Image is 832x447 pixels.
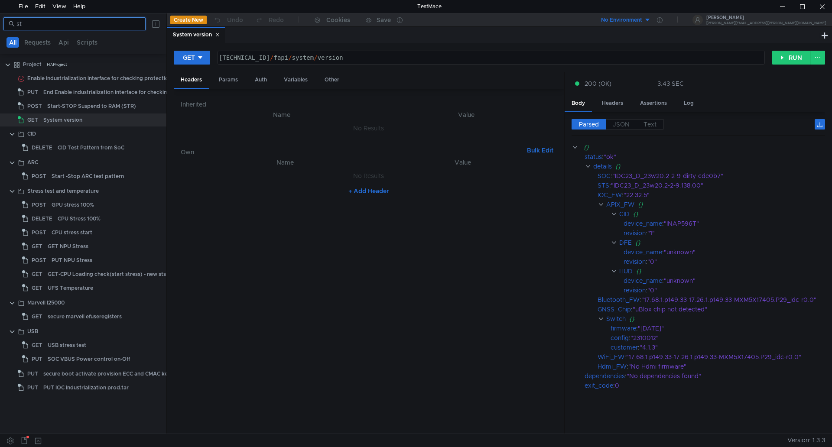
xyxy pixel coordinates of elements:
div: : [624,247,829,257]
button: No Environment [591,13,651,27]
div: : [611,343,829,352]
div: "No Hdmi firmware" [628,362,819,371]
div: {} [615,162,818,171]
div: CID [619,209,630,219]
nz-embed-empty: No Results [353,172,384,180]
div: Headers [174,72,209,89]
h6: Inherited [181,99,557,110]
div: Bluetooth_FW [598,295,640,304]
button: + Add Header [345,186,393,196]
div: : [585,381,829,390]
div: revision [624,285,646,295]
span: JSON [613,120,630,128]
div: Switch [606,314,626,324]
div: GET [183,53,195,62]
span: Version: 1.3.3 [787,434,825,447]
span: POST [27,100,42,113]
h6: Own [181,147,523,157]
div: "INAP596T" [664,219,819,228]
div: Enable industrialization interface for checking protection [27,72,172,85]
div: revision [624,257,646,266]
div: firmware [611,324,636,333]
nz-embed-empty: No Results [353,124,384,132]
div: No Environment [601,16,642,24]
div: customer [611,343,638,352]
span: POST [32,170,46,183]
div: : [598,181,829,190]
div: End Enable industrialization interface for checking protection [43,86,199,99]
span: POST [32,226,46,239]
div: : [598,190,829,200]
span: POST [32,198,46,211]
div: device_name [624,219,662,228]
div: Hdmi_FW [598,362,627,371]
span: DELETE [32,141,52,154]
div: GET-CPU Loading check(start stress) - new sts [48,268,166,281]
div: {} [629,314,818,324]
span: GET [27,113,38,126]
div: Marvell I25000 [27,296,65,309]
div: : [598,295,829,304]
div: CPU stress start [52,226,92,239]
div: IOC_FW [598,190,622,200]
div: device_name [624,276,662,285]
button: Redo [249,13,290,26]
div: Cookies [326,15,350,25]
div: USB stress test [48,339,86,352]
span: GET [32,240,42,253]
div: : [611,324,829,333]
div: {} [633,209,818,219]
div: Save [377,17,391,23]
div: {} [638,200,819,209]
div: Log [677,95,701,111]
div: : [624,285,829,295]
div: dependencies [585,371,625,381]
div: Stress test and temperature [27,185,99,198]
div: : [598,304,829,314]
div: revision [624,228,646,238]
div: : [598,171,829,181]
div: CPU Stress 100% [58,212,101,225]
div: "unknown" [664,276,819,285]
div: WiFi_FW [598,352,624,362]
div: {} [635,238,818,247]
div: Project [23,58,42,71]
div: "No dependencies found" [627,371,819,381]
button: Create New [170,16,207,24]
th: Value [376,110,557,120]
div: : [624,276,829,285]
div: config [611,333,629,343]
div: GPU stress 100% [52,198,94,211]
div: ARC [27,156,38,169]
div: Auth [248,72,274,88]
th: Name [188,110,376,120]
div: HUD [619,266,633,276]
div: CID [27,127,36,140]
div: DFE [619,238,632,247]
div: "0" [647,257,819,266]
div: USB [27,325,38,338]
span: PUT [27,86,38,99]
div: GNSS_Chip [598,304,631,314]
div: : [611,333,829,343]
div: "IDC23_D_23w20.2-2-9.138.00" [611,181,818,190]
button: GET [174,51,210,65]
div: [PERSON_NAME] [706,16,826,20]
div: "1" [647,228,819,238]
div: Variables [277,72,315,88]
button: Scripts [74,37,100,48]
button: All [6,37,19,48]
div: UFS Temperature [48,282,93,295]
span: DELETE [32,212,52,225]
th: Name [195,157,375,168]
div: Start -Stop ARC test pattern [52,170,124,183]
span: Text [643,120,656,128]
div: Start-STOP Suspend to RAM (STR) [47,100,136,113]
div: : [585,371,829,381]
div: Redo [269,15,284,25]
button: RUN [772,51,811,65]
div: exit_code [585,381,613,390]
div: details [593,162,612,171]
span: PUT [27,367,38,380]
span: 200 (OK) [585,79,611,88]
